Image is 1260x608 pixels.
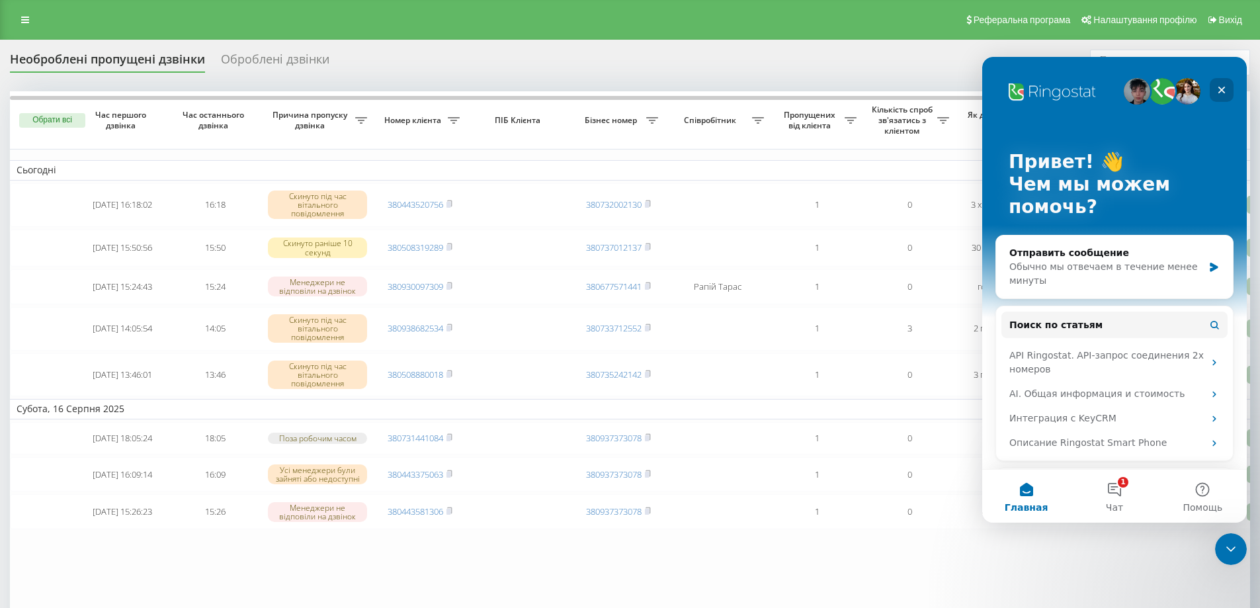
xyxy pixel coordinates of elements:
td: [DATE] 18:05:24 [76,422,169,455]
button: Обрати всі [19,113,85,128]
a: 380731441084 [388,432,443,444]
td: 1 [771,457,863,492]
td: 16:18 [169,183,261,227]
td: [DATE] 16:18:02 [76,183,169,227]
div: Менеджери не відповіли на дзвінок [268,277,367,296]
span: Бізнес номер [579,115,646,126]
td: [DATE] 16:09:14 [76,457,169,492]
td: 4 дні тому [956,422,1048,455]
td: 0 [863,457,956,492]
span: Час останнього дзвінка [179,110,251,130]
td: 0 [863,494,956,529]
span: Співробітник [671,115,752,126]
td: 30 хвилин тому [956,230,1048,267]
a: 380930097309 [388,281,443,292]
a: 380508319289 [388,241,443,253]
a: 380937373078 [586,505,642,517]
div: Усі менеджери були зайняті або недоступні [268,464,367,484]
td: 16:09 [169,457,261,492]
a: 380735242142 [586,369,642,380]
td: 4 дні тому [956,494,1048,529]
div: Скинуто раніше 10 секунд [268,238,367,257]
td: Рапій Тарас [665,269,771,304]
td: [DATE] 15:26:23 [76,494,169,529]
a: 380677571441 [586,281,642,292]
span: Пропущених від клієнта [777,110,845,130]
span: Кількість спроб зв'язатись з клієнтом [870,105,937,136]
td: 1 [771,353,863,397]
td: 0 [863,230,956,267]
td: 1 [771,183,863,227]
div: Скинуто під час вітального повідомлення [268,361,367,390]
iframe: Intercom live chat [982,57,1247,523]
a: 380733712552 [586,322,642,334]
td: 15:24 [169,269,261,304]
a: 380443581306 [388,505,443,517]
td: 13:46 [169,353,261,397]
td: 0 [863,269,956,304]
div: Менеджери не відповіли на дзвінок [268,502,367,522]
span: Налаштування профілю [1093,15,1197,25]
td: 0 [863,422,956,455]
td: 1 [771,422,863,455]
a: 380937373078 [586,432,642,444]
a: 380937373078 [586,468,642,480]
a: 380737012137 [586,241,642,253]
div: Скинуто під час вітального повідомлення [268,191,367,220]
td: 3 хвилини тому [956,183,1048,227]
td: 4 дні тому [956,457,1048,492]
span: ПІБ Клієнта [478,115,561,126]
span: Причина пропуску дзвінка [268,110,355,130]
a: 380732002130 [586,198,642,210]
span: Як довго дзвінок втрачено [966,110,1038,130]
td: [DATE] 15:50:56 [76,230,169,267]
td: [DATE] 13:46:01 [76,353,169,397]
td: 1 [771,269,863,304]
td: годину тому [956,269,1048,304]
td: 0 [863,183,956,227]
a: 380938682534 [388,322,443,334]
td: 14:05 [169,307,261,351]
iframe: Intercom live chat [1215,533,1247,565]
td: [DATE] 15:24:43 [76,269,169,304]
td: 2 години тому [956,307,1048,351]
td: [DATE] 14:05:54 [76,307,169,351]
td: 15:50 [169,230,261,267]
span: Вихід [1219,15,1242,25]
div: Скинуто під час вітального повідомлення [268,314,367,343]
td: 1 [771,230,863,267]
td: 1 [771,307,863,351]
td: 1 [771,494,863,529]
a: 380443520756 [388,198,443,210]
div: Поза робочим часом [268,433,367,444]
td: 3 години тому [956,353,1048,397]
a: 380508880018 [388,369,443,380]
div: Необроблені пропущені дзвінки [10,52,205,73]
a: 380443375063 [388,468,443,480]
td: 18:05 [169,422,261,455]
span: Номер клієнта [380,115,448,126]
td: 0 [863,353,956,397]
